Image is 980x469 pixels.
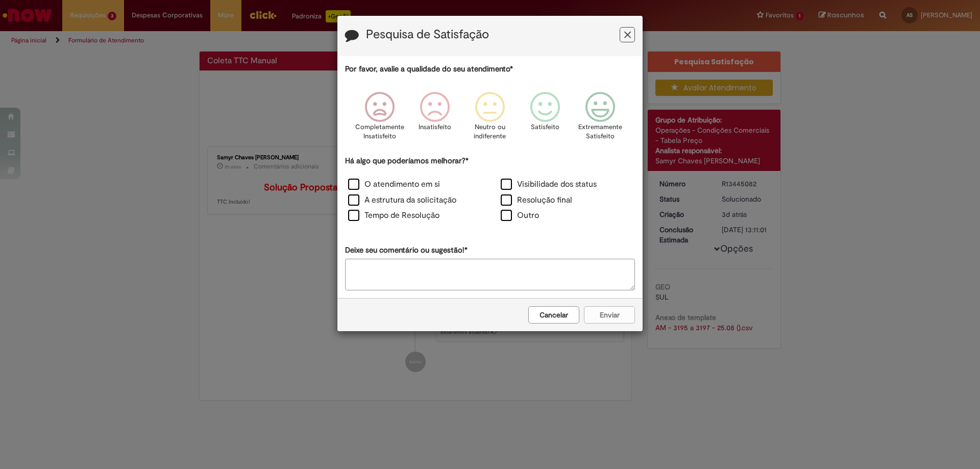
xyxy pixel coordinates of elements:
label: Tempo de Resolução [348,210,439,221]
div: Completamente Insatisfeito [353,84,405,154]
label: A estrutura da solicitação [348,194,456,206]
label: Outro [501,210,539,221]
label: Por favor, avalie a qualidade do seu atendimento* [345,64,513,75]
label: Visibilidade dos status [501,179,597,190]
label: O atendimento em si [348,179,440,190]
div: Neutro ou indiferente [464,84,516,154]
div: Insatisfeito [409,84,461,154]
div: Há algo que poderíamos melhorar?* [345,156,635,225]
label: Deixe seu comentário ou sugestão!* [345,245,468,256]
p: Insatisfeito [419,122,451,132]
p: Completamente Insatisfeito [355,122,404,141]
label: Pesquisa de Satisfação [366,28,489,41]
p: Satisfeito [531,122,559,132]
p: Neutro ou indiferente [472,122,508,141]
div: Satisfeito [519,84,571,154]
div: Extremamente Satisfeito [574,84,626,154]
button: Cancelar [528,306,579,324]
label: Resolução final [501,194,572,206]
p: Extremamente Satisfeito [578,122,622,141]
